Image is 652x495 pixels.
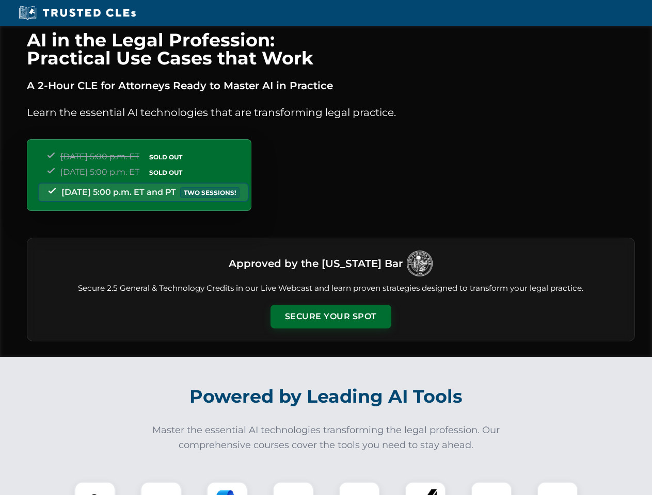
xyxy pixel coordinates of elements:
img: Trusted CLEs [15,5,139,21]
p: Secure 2.5 General & Technology Credits in our Live Webcast and learn proven strategies designed ... [40,283,622,294]
span: [DATE] 5:00 p.m. ET [60,167,139,177]
h1: AI in the Legal Profession: Practical Use Cases that Work [27,31,635,67]
span: SOLD OUT [146,152,186,162]
h2: Powered by Leading AI Tools [40,378,612,415]
h3: Approved by the [US_STATE] Bar [229,254,403,273]
span: [DATE] 5:00 p.m. ET [60,152,139,161]
span: SOLD OUT [146,167,186,178]
p: A 2-Hour CLE for Attorneys Ready to Master AI in Practice [27,77,635,94]
button: Secure Your Spot [271,305,391,328]
p: Learn the essential AI technologies that are transforming legal practice. [27,104,635,121]
p: Master the essential AI technologies transforming the legal profession. Our comprehensive courses... [146,423,507,453]
img: Logo [407,251,433,276]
